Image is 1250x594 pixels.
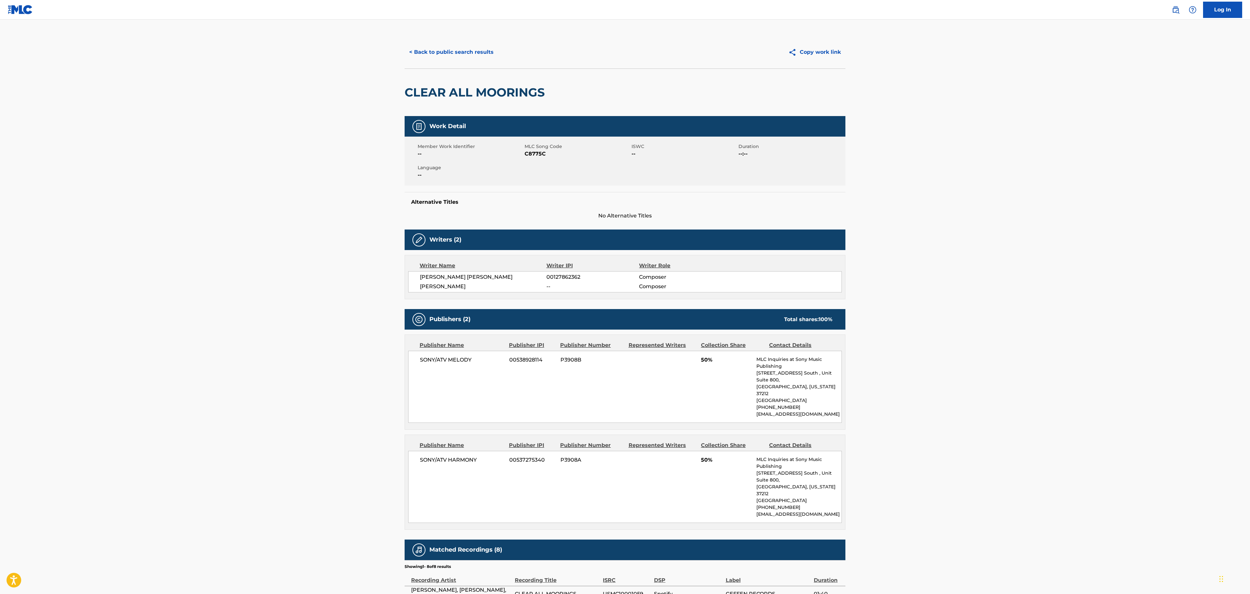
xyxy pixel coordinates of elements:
[632,150,737,158] span: --
[756,470,841,483] p: [STREET_ADDRESS] South , Unit Suite 800,
[420,456,504,464] span: SONY/ATV HARMONY
[560,456,624,464] span: P3908A
[429,546,502,554] h5: Matched Recordings (8)
[1219,569,1223,589] div: Drag
[756,483,841,497] p: [GEOGRAPHIC_DATA], [US_STATE] 37212
[639,262,723,270] div: Writer Role
[1186,3,1199,16] div: Help
[420,441,504,449] div: Publisher Name
[420,262,546,270] div: Writer Name
[701,341,764,349] div: Collection Share
[509,341,555,349] div: Publisher IPI
[418,164,523,171] span: Language
[756,511,841,518] p: [EMAIL_ADDRESS][DOMAIN_NAME]
[726,570,811,584] div: Label
[525,143,630,150] span: MLC Song Code
[639,283,723,290] span: Composer
[420,341,504,349] div: Publisher Name
[1169,3,1182,16] a: Public Search
[819,316,832,322] span: 100 %
[509,456,556,464] span: 00537275340
[418,150,523,158] span: --
[420,356,504,364] span: SONY/ATV MELODY
[1189,6,1197,14] img: help
[1203,2,1242,18] a: Log In
[420,273,546,281] span: [PERSON_NAME] [PERSON_NAME]
[701,456,751,464] span: 50%
[405,85,548,100] h2: CLEAR ALL MOORINGS
[420,283,546,290] span: [PERSON_NAME]
[1217,563,1250,594] iframe: Chat Widget
[415,316,423,323] img: Publishers
[701,356,751,364] span: 50%
[756,370,841,383] p: [STREET_ADDRESS] South , Unit Suite 800,
[603,570,651,584] div: ISRC
[756,383,841,397] p: [GEOGRAPHIC_DATA], [US_STATE] 37212
[639,273,723,281] span: Composer
[629,441,696,449] div: Represented Writers
[814,570,842,584] div: Duration
[756,404,841,411] p: [PHONE_NUMBER]
[515,570,600,584] div: Recording Title
[756,504,841,511] p: [PHONE_NUMBER]
[415,236,423,244] img: Writers
[405,44,498,60] button: < Back to public search results
[546,273,639,281] span: 00127862362
[546,262,639,270] div: Writer IPI
[429,316,470,323] h5: Publishers (2)
[560,441,623,449] div: Publisher Number
[560,356,624,364] span: P3908B
[418,143,523,150] span: Member Work Identifier
[769,341,832,349] div: Contact Details
[525,150,630,158] span: C8775C
[756,397,841,404] p: [GEOGRAPHIC_DATA]
[415,546,423,554] img: Matched Recordings
[784,44,845,60] button: Copy work link
[418,171,523,179] span: --
[784,316,832,323] div: Total shares:
[8,5,33,14] img: MLC Logo
[546,283,639,290] span: --
[1172,6,1180,14] img: search
[509,441,555,449] div: Publisher IPI
[411,199,839,205] h5: Alternative Titles
[738,150,844,158] span: --:--
[756,497,841,504] p: [GEOGRAPHIC_DATA]
[509,356,556,364] span: 00538928114
[756,456,841,470] p: MLC Inquiries at Sony Music Publishing
[560,341,623,349] div: Publisher Number
[411,570,512,584] div: Recording Artist
[756,356,841,370] p: MLC Inquiries at Sony Music Publishing
[654,570,722,584] div: DSP
[756,411,841,418] p: [EMAIL_ADDRESS][DOMAIN_NAME]
[405,212,845,220] span: No Alternative Titles
[701,441,764,449] div: Collection Share
[415,123,423,130] img: Work Detail
[788,48,800,56] img: Copy work link
[429,236,461,244] h5: Writers (2)
[405,564,451,570] p: Showing 1 - 8 of 8 results
[769,441,832,449] div: Contact Details
[429,123,466,130] h5: Work Detail
[629,341,696,349] div: Represented Writers
[632,143,737,150] span: ISWC
[738,143,844,150] span: Duration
